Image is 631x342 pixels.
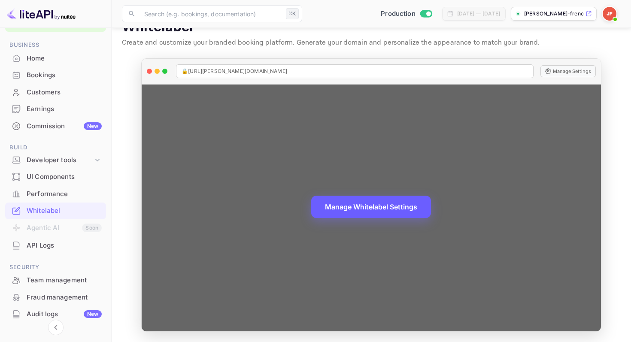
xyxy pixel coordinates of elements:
img: Jon French [603,7,616,21]
div: Whitelabel [27,206,102,216]
span: Build [5,143,106,152]
button: Collapse navigation [48,320,64,335]
div: Team management [5,272,106,289]
div: Team management [27,275,102,285]
a: Home [5,50,106,66]
div: API Logs [27,241,102,251]
a: API Logs [5,237,106,253]
div: API Logs [5,237,106,254]
div: Customers [5,84,106,101]
input: Search (e.g. bookings, documentation) [139,5,282,22]
div: Home [5,50,106,67]
a: Audit logsNew [5,306,106,322]
button: Manage Settings [540,65,596,77]
div: Switch to Sandbox mode [377,9,435,19]
div: Earnings [5,101,106,118]
div: Performance [27,189,102,199]
button: Manage Whitelabel Settings [311,196,431,218]
a: Fraud management [5,289,106,305]
div: Bookings [27,70,102,80]
div: [DATE] — [DATE] [457,10,500,18]
div: Fraud management [27,293,102,303]
div: New [84,122,102,130]
a: Team management [5,272,106,288]
div: CommissionNew [5,118,106,135]
span: 🔒 [URL][PERSON_NAME][DOMAIN_NAME] [182,67,287,75]
div: Fraud management [5,289,106,306]
div: New [84,310,102,318]
a: Earnings [5,101,106,117]
div: Performance [5,186,106,203]
div: Developer tools [5,153,106,168]
p: Whitelabel [122,19,621,36]
img: LiteAPI logo [7,7,76,21]
a: Performance [5,186,106,202]
div: Earnings [27,104,102,114]
div: Bookings [5,67,106,84]
a: Bookings [5,67,106,83]
a: Customers [5,84,106,100]
a: UI Components [5,169,106,185]
span: Production [381,9,416,19]
div: UI Components [27,172,102,182]
div: ⌘K [286,8,299,19]
div: Developer tools [27,155,93,165]
div: Home [27,54,102,64]
a: CommissionNew [5,118,106,134]
div: Audit logs [27,309,102,319]
span: Marketing [5,331,106,341]
p: [PERSON_NAME]-french-ziapz.nuite... [524,10,584,18]
div: Audit logsNew [5,306,106,323]
div: Customers [27,88,102,97]
div: Whitelabel [5,203,106,219]
p: Create and customize your branded booking platform. Generate your domain and personalize the appe... [122,38,621,48]
span: Security [5,263,106,272]
div: Commission [27,121,102,131]
a: Whitelabel [5,203,106,218]
span: Business [5,40,106,50]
